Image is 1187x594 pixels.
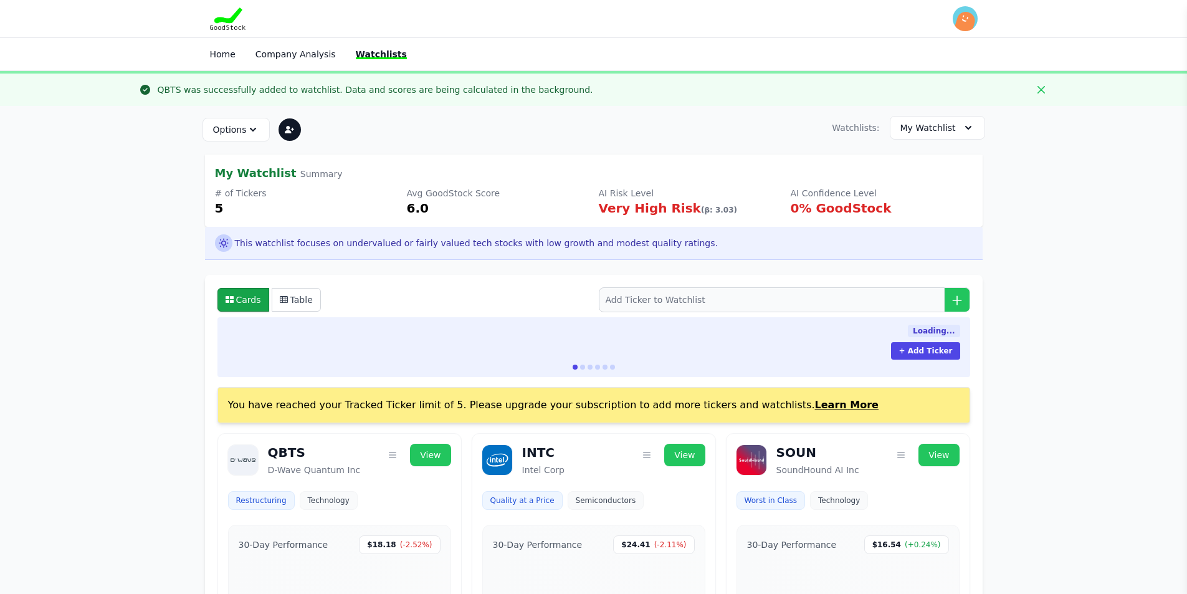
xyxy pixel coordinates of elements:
[776,464,960,476] p: SoundHound AI Inc
[815,398,879,413] button: Learn More
[891,342,960,360] button: + Add Ticker
[1031,80,1051,100] button: Close
[239,539,328,551] h3: 30-Day Performance
[215,187,397,199] div: # of Tickers
[664,444,705,466] a: View
[228,399,879,411] span: You have reached your Tracked Ticker limit of 5. Please upgrade your subscription to add more tic...
[905,540,941,550] span: (+0.24%)
[215,234,232,252] span: Ask AI
[900,122,956,134] span: My Watchlist
[235,237,718,249] span: This watchlist focuses on undervalued or fairly valued tech stocks with low growth and modest qua...
[654,540,687,550] span: (-2.11%)
[737,445,766,475] img: SOUN logo
[228,445,258,475] img: QBTS logo
[210,49,236,59] a: Home
[872,540,901,550] span: $16.54
[268,444,305,461] h2: QBTS
[482,445,512,475] img: INTC logo
[215,199,397,217] div: 5
[400,540,432,550] span: (-2.52%)
[308,496,350,505] span: Technology
[599,187,781,199] div: AI Risk Level
[490,496,555,505] span: Quality at a Price
[908,325,960,337] span: Loading...
[215,166,297,180] span: My Watchlist
[300,169,343,179] span: Summary
[493,539,583,551] h3: 30-Day Performance
[747,539,837,551] h3: 30-Day Performance
[791,187,973,199] div: AI Confidence Level
[268,464,451,476] p: D-Wave Quantum Inc
[599,287,970,312] input: Add Ticker to Watchlist
[356,49,407,59] a: Watchlists
[818,496,860,505] span: Technology
[255,49,336,59] a: Company Analysis
[272,288,321,312] button: Table
[776,444,816,461] h2: SOUN
[522,444,555,461] h2: INTC
[407,199,589,217] div: 6.0
[367,540,396,550] span: $18.18
[522,464,705,476] p: Intel Corp
[210,7,246,30] img: Goodstock Logo
[621,540,650,550] span: $24.41
[791,199,973,217] div: 0% GoodStock
[158,84,593,96] div: QBTS was successfully added to watchlist. Data and scores are being calculated in the background.
[410,444,450,466] a: View
[203,118,270,141] button: Options
[832,122,879,134] span: Watchlists:
[701,206,737,214] span: (β: 3.03)
[576,496,636,505] span: Semiconductors
[953,6,978,31] img: invitee
[407,187,589,199] div: Avg GoodStock Score
[217,288,269,312] button: Cards
[890,116,985,140] button: My Watchlist
[236,496,287,505] span: Restructuring
[217,288,321,312] div: View toggle
[918,444,959,466] a: View
[745,496,798,505] span: Worst in Class
[599,199,781,217] div: Very High Risk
